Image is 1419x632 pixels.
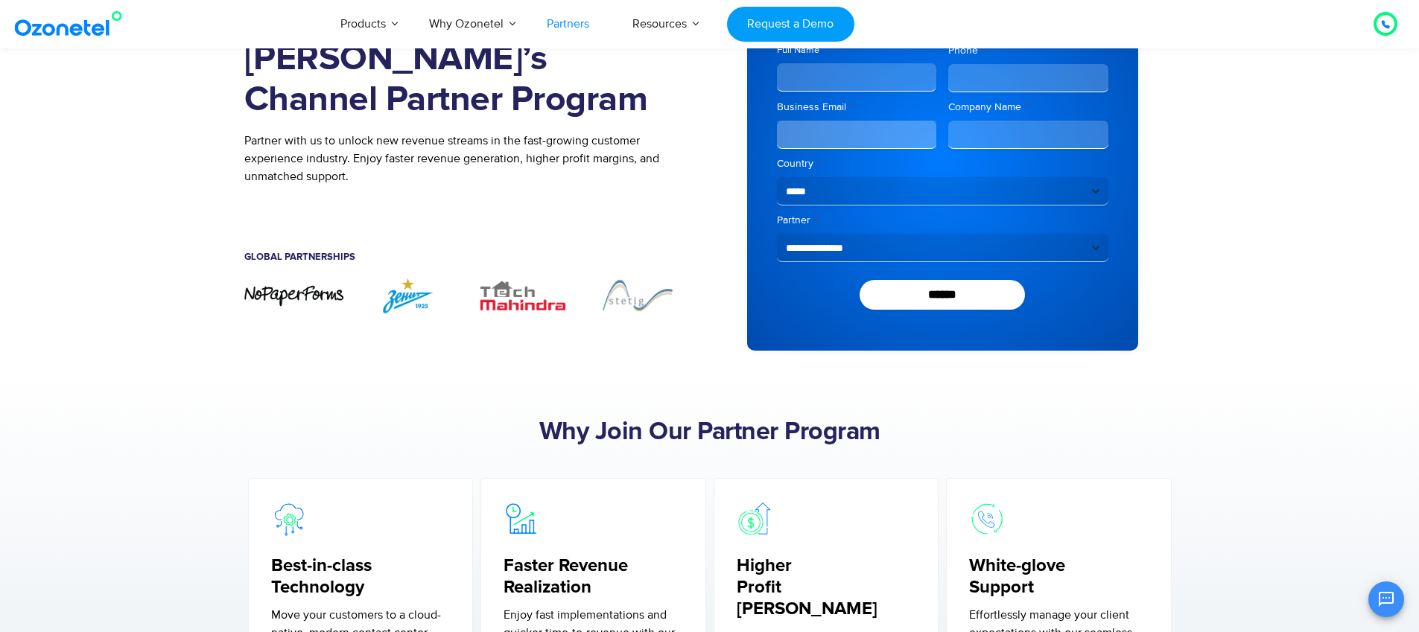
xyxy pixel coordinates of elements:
[473,277,573,313] div: 3 / 7
[727,7,854,42] a: Request a Demo
[777,213,1108,228] label: Partner
[244,418,1175,447] h2: Why Join Our Partner Program
[271,555,451,599] h5: Best-in-class Technology
[244,39,688,121] h1: [PERSON_NAME]’s Channel Partner Program
[737,555,916,619] h5: Higher Profit [PERSON_NAME]
[358,277,458,313] img: ZENIT
[244,284,344,307] div: 1 / 7
[473,277,573,313] img: TechMahindra
[1368,581,1404,617] button: Open chat
[244,252,688,262] h5: Global Partnerships
[969,555,1149,599] h5: White-glove Support
[777,156,1108,171] label: Country
[358,277,458,313] div: 2 / 7
[244,277,688,313] div: Image Carousel
[588,277,688,313] div: 4 / 7
[948,43,1108,58] label: Phone
[777,100,937,115] label: Business Email
[588,277,688,313] img: Stetig
[777,43,937,57] label: Full Name
[948,100,1108,115] label: Company Name
[244,132,688,185] p: Partner with us to unlock new revenue streams in the fast-growing customer experience industry. E...
[244,284,344,307] img: nopaperforms
[504,555,683,599] h5: Faster Revenue Realization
